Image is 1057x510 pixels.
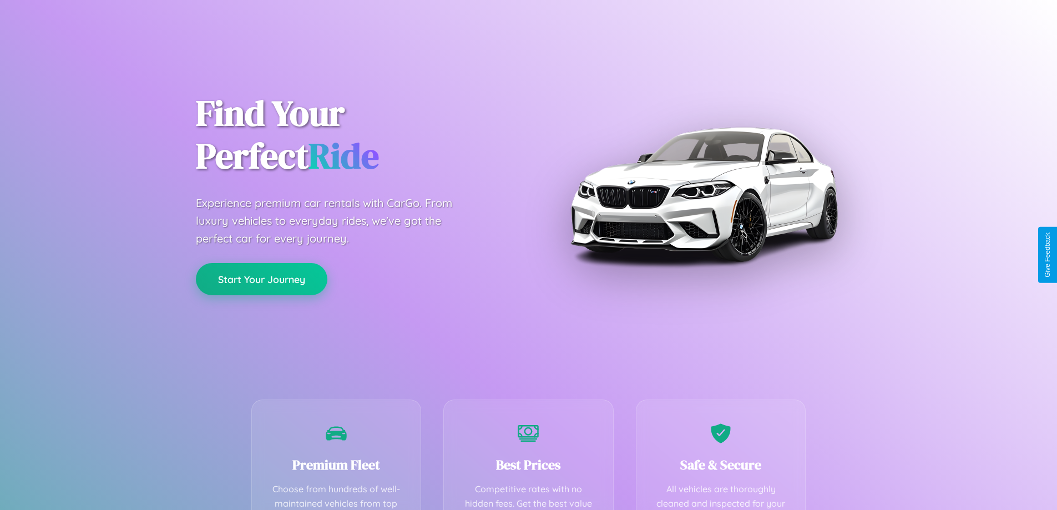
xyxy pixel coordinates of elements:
img: Premium BMW car rental vehicle [565,55,842,333]
p: Experience premium car rentals with CarGo. From luxury vehicles to everyday rides, we've got the ... [196,194,473,248]
h1: Find Your Perfect [196,92,512,178]
div: Give Feedback [1044,233,1051,277]
h3: Premium Fleet [269,456,404,474]
span: Ride [308,132,379,180]
h3: Best Prices [461,456,596,474]
h3: Safe & Secure [653,456,789,474]
button: Start Your Journey [196,263,327,295]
